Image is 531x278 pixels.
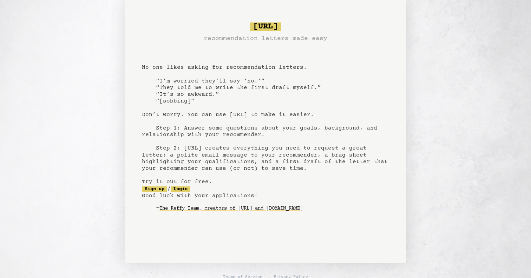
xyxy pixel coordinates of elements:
[250,22,281,31] span: [URL]
[171,186,190,192] a: Login
[159,203,303,214] a: The Reffy Team, creators of [URL] and [DOMAIN_NAME]
[156,205,389,212] div: -
[204,34,327,44] h3: recommendation letters made easy
[142,20,389,225] pre: No one likes asking for recommendation letters. “I’m worried they’ll say ‘no.’” “They told me to ...
[142,186,167,192] a: Sign up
